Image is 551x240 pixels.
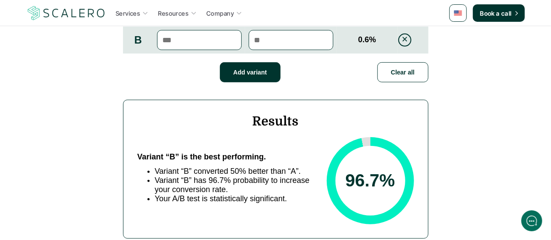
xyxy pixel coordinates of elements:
button: Clear all [377,62,428,82]
img: Scalero company logotype [26,5,106,21]
h2: Let us know if we can help with lifecycle marketing. [13,58,161,100]
p: Resources [158,9,188,18]
span: Variant “B” has 96.7% probability to increase your conversion rate. [155,176,310,194]
span: Your A/B test is statistically significant. [155,194,287,203]
button: New conversation [14,115,161,133]
span: Variant “B” is the best performing. [137,152,266,161]
iframe: gist-messenger-bubble-iframe [521,210,542,231]
td: B [123,27,154,54]
span: We run on Gist [73,184,110,189]
td: 0.6 % [337,27,398,54]
h4: Results [137,114,414,128]
span: 96.7 % [346,171,395,190]
span: New conversation [56,121,105,128]
a: Book a call [473,4,525,22]
button: Add variant [220,62,281,82]
span: Variant “B” converted 50% better than “A”. [155,167,301,176]
p: Book a call [480,9,512,18]
p: Company [206,9,234,18]
p: Services [116,9,140,18]
h1: Hi! Welcome to [GEOGRAPHIC_DATA]. [13,42,161,56]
